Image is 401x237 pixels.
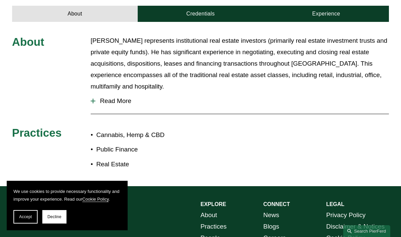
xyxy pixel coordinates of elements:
[12,6,138,22] a: About
[91,92,389,110] button: Read More
[13,210,38,224] button: Accept
[96,144,200,155] p: Public Finance
[47,214,61,219] span: Decline
[12,36,44,48] span: About
[13,188,121,203] p: We use cookies to provide necessary functionality and improve your experience. Read our .
[91,35,389,92] p: [PERSON_NAME] represents institutional real estate investors (primarily real estate investment tr...
[263,209,279,221] a: News
[343,225,390,237] a: Search this site
[263,6,389,22] a: Experience
[263,221,279,232] a: Blogs
[200,209,217,221] a: About
[200,221,227,232] a: Practices
[263,201,290,207] strong: CONNECT
[326,209,365,221] a: Privacy Policy
[82,197,109,202] a: Cookie Policy
[42,210,66,224] button: Decline
[326,201,344,207] strong: LEGAL
[12,127,62,139] span: Practices
[19,214,32,219] span: Accept
[96,159,200,170] p: Real Estate
[7,181,128,230] section: Cookie banner
[326,221,385,232] a: Disclaimer & Notices
[138,6,263,22] a: Credentials
[95,97,389,105] span: Read More
[96,129,200,141] p: Cannabis, Hemp & CBD
[200,201,226,207] strong: EXPLORE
